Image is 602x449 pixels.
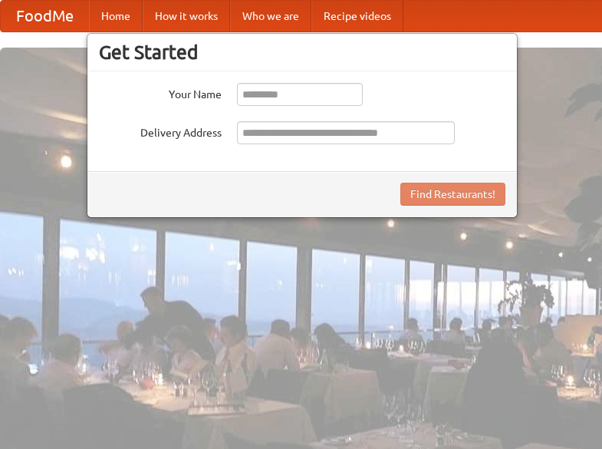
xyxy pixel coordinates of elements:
[400,183,505,206] button: Find Restaurants!
[99,121,222,140] label: Delivery Address
[1,1,89,31] a: FoodMe
[311,1,403,31] a: Recipe videos
[89,1,143,31] a: Home
[99,41,505,64] h3: Get Started
[143,1,230,31] a: How it works
[230,1,311,31] a: Who we are
[99,83,222,102] label: Your Name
